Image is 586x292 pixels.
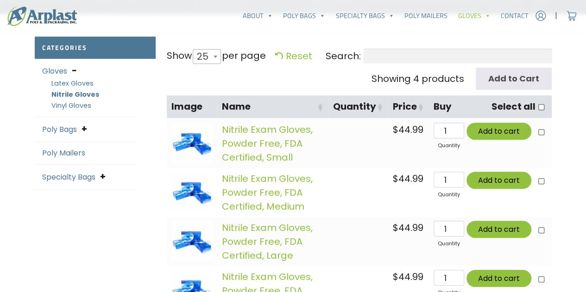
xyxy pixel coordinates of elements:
[7,6,77,26] img: logo
[453,6,495,25] a: Gloves
[393,270,398,283] span: $
[393,123,398,136] span: $
[238,6,278,25] a: About
[331,6,399,25] a: Specialty Bags
[222,123,313,164] a: Nitrile Exam Gloves, Powder Free, FDA Certified, Small
[222,221,313,262] a: Nitrile Exam Gloves, Powder Free, FDA Certified, Large
[51,79,94,88] a: Latex Gloves
[372,72,464,86] div: Showing 4 products
[171,172,213,213] img: IMG_8632
[466,172,531,189] button: Add to cart
[51,90,99,99] a: Nitrile Gloves
[42,148,85,158] a: Poly Mailers
[393,172,398,185] span: $
[393,221,423,234] bdi: 44.99
[222,172,313,213] a: Nitrile Exam Gloves, Powder Free, FDA Certified, Medium
[42,172,95,182] a: Specialty Bags
[466,123,531,140] button: Add to cart
[42,124,77,135] a: Poly Bags
[491,100,536,113] label: Select all
[434,172,464,187] input: Qty
[42,66,67,76] a: Gloves
[328,95,388,119] th: Quantity: activate to sort column ascending
[393,172,423,185] bdi: 44.99
[388,95,429,119] th: Price: activate to sort column ascending
[429,95,551,119] th: BuySelect all
[476,68,552,90] input: Add to Cart
[399,6,453,25] a: Poly Mailers
[171,221,213,262] img: IMG_8632
[393,221,398,234] span: $
[35,37,156,59] h2: Categories
[434,123,464,138] input: Qty
[217,95,329,119] th: Name: activate to sort column ascending
[193,45,218,68] span: 25
[51,101,91,110] a: Vinyl Gloves
[393,123,423,136] bdi: 44.99
[275,50,312,62] a: Reset
[434,221,464,236] input: Qty
[193,49,221,64] span: 25
[466,270,531,287] button: Add to cart
[466,221,531,238] button: Add to cart
[326,49,552,63] label: Search:
[555,10,557,21] span: |
[364,49,552,63] input: Search:
[434,270,464,286] input: Qty
[171,123,213,164] img: IMG_8632
[167,49,266,64] label: Show per page
[278,6,330,25] a: Poly Bags
[167,95,217,119] th: Image
[496,6,534,25] a: Contact
[393,270,423,283] bdi: 44.99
